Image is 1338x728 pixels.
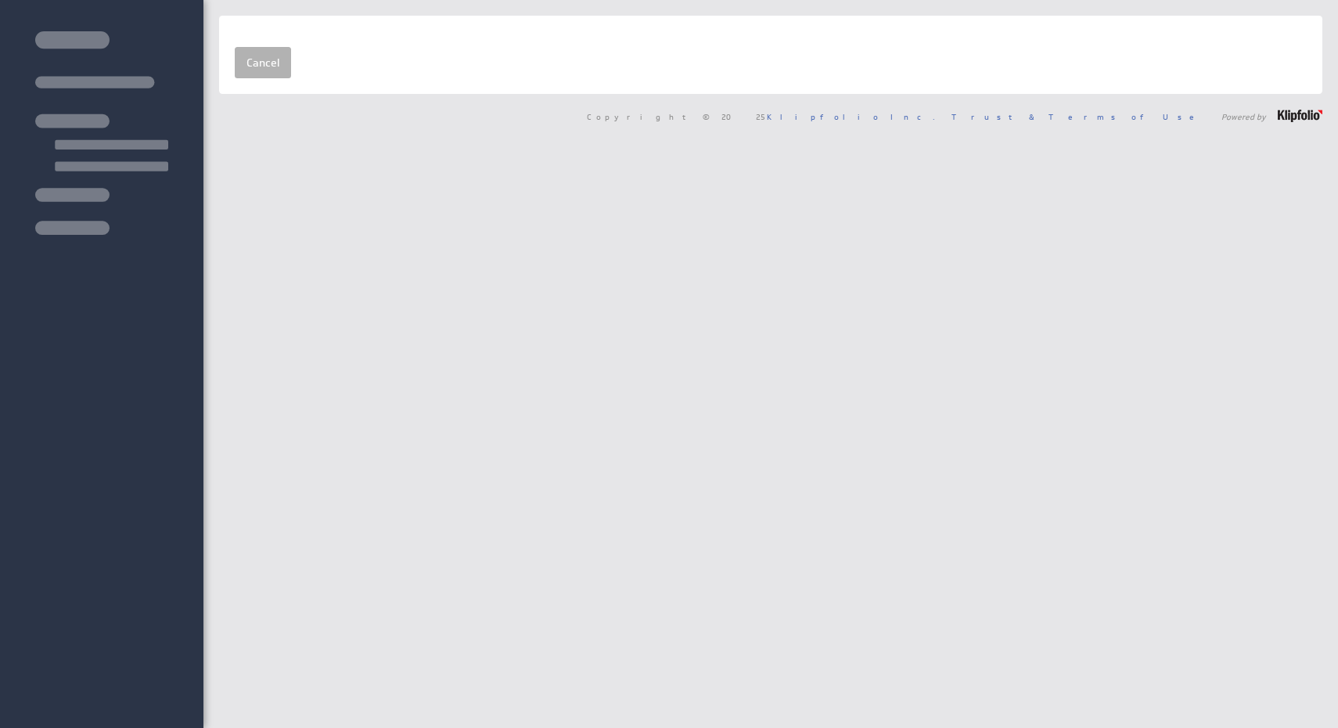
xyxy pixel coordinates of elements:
[767,111,935,122] a: Klipfolio Inc.
[951,111,1205,122] a: Trust & Terms of Use
[1221,113,1266,121] span: Powered by
[587,113,935,121] span: Copyright © 2025
[1278,110,1322,122] img: logo-footer.png
[35,31,168,235] img: skeleton-sidenav.svg
[235,47,291,78] a: Cancel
